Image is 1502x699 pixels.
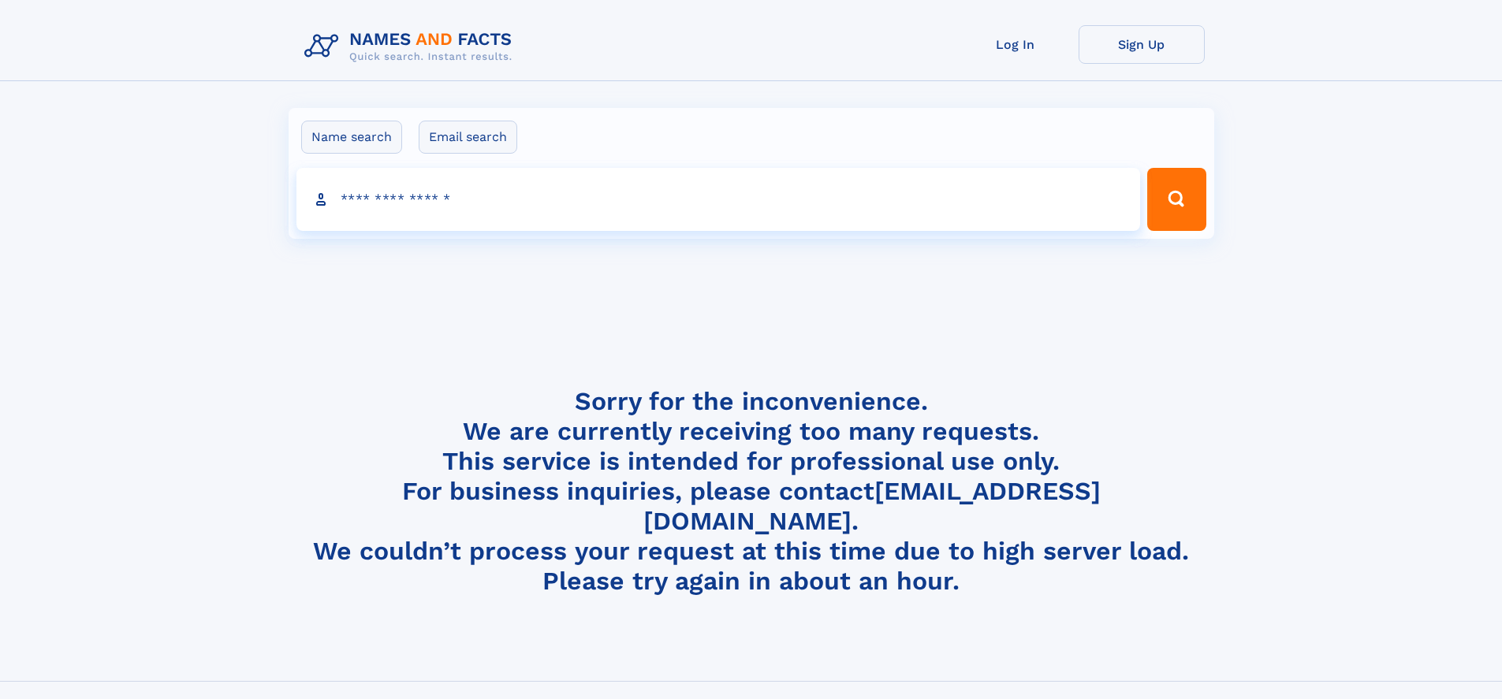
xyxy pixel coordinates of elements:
[643,476,1101,536] a: [EMAIL_ADDRESS][DOMAIN_NAME]
[301,121,402,154] label: Name search
[298,386,1205,597] h4: Sorry for the inconvenience. We are currently receiving too many requests. This service is intend...
[419,121,517,154] label: Email search
[298,25,525,68] img: Logo Names and Facts
[1079,25,1205,64] a: Sign Up
[296,168,1141,231] input: search input
[1147,168,1206,231] button: Search Button
[952,25,1079,64] a: Log In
